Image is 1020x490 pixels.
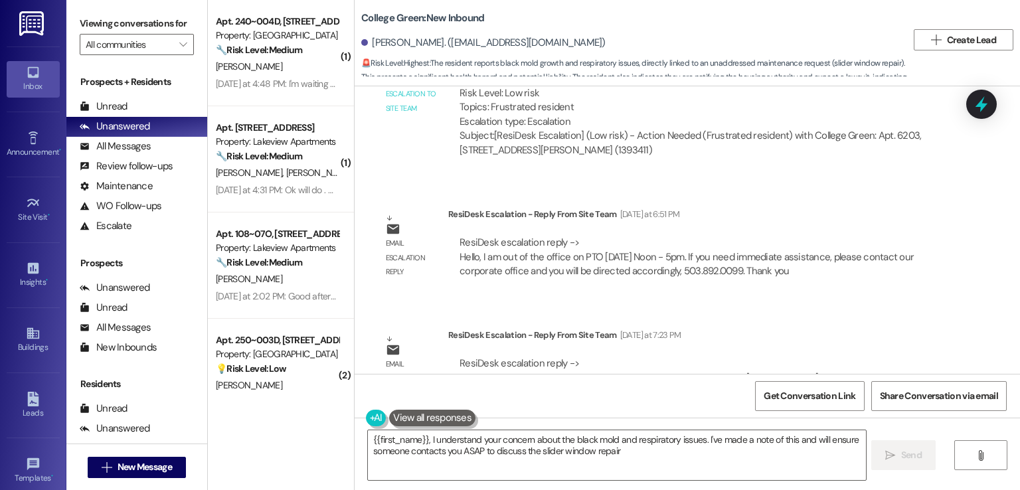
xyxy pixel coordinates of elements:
[947,33,996,47] span: Create Lead
[976,450,985,461] i: 
[80,120,150,133] div: Unanswered
[7,61,60,97] a: Inbox
[216,363,286,374] strong: 💡 Risk Level: Low
[80,159,173,173] div: Review follow-ups
[216,121,339,135] div: Apt. [STREET_ADDRESS]
[19,11,46,36] img: ResiDesk Logo
[216,60,282,72] span: [PERSON_NAME]
[216,135,339,149] div: Property: Lakeview Apartments
[617,328,681,342] div: [DATE] at 7:23 PM
[88,457,186,478] button: New Message
[871,381,1007,411] button: Share Conversation via email
[216,29,339,42] div: Property: [GEOGRAPHIC_DATA]
[46,276,48,285] span: •
[7,453,60,489] a: Templates •
[755,381,864,411] button: Get Conversation Link
[7,322,60,358] a: Buildings
[80,402,127,416] div: Unread
[764,389,855,403] span: Get Conversation Link
[216,290,748,302] div: [DATE] at 2:02 PM: Good afternoon sorry for the delay Got a 600 00 money order ! ! I'll come in [...
[448,328,954,347] div: ResiDesk Escalation - Reply From Site Team
[361,56,907,99] span: : The resident reports black mold growth and respiratory issues, directly linked to an unaddresse...
[914,29,1013,50] button: Create Lead
[386,357,438,400] div: Email escalation reply
[66,256,207,270] div: Prospects
[216,379,282,391] span: [PERSON_NAME]
[460,72,942,129] div: ResiDesk escalation to site team -> Risk Level: Low risk Topics: Frustrated resident Escalation t...
[216,241,339,255] div: Property: Lakeview Apartments
[48,210,50,220] span: •
[448,207,954,226] div: ResiDesk Escalation - Reply From Site Team
[361,11,484,25] b: College Green: New Inbound
[7,257,60,293] a: Insights •
[59,145,61,155] span: •
[66,75,207,89] div: Prospects + Residents
[86,34,173,55] input: All communities
[179,39,187,50] i: 
[216,44,302,56] strong: 🔧 Risk Level: Medium
[216,150,302,162] strong: 🔧 Risk Level: Medium
[460,129,942,157] div: Subject: [ResiDesk Escalation] (Low risk) - Action Needed (Frustrated resident) with College Gree...
[80,13,194,34] label: Viewing conversations for
[80,281,150,295] div: Unanswered
[51,471,53,481] span: •
[460,236,914,278] div: ResiDesk escalation reply -> Hello, I am out of the office on PTO [DATE] Noon - 5pm. If you need ...
[885,450,895,461] i: 
[216,167,286,179] span: [PERSON_NAME]
[80,341,157,355] div: New Inbounds
[386,73,438,116] div: Email escalation to site team
[216,333,339,347] div: Apt. 250~003D, [STREET_ADDRESS]
[368,430,865,480] textarea: {{first_name}}, I understand your concern about the black mold and respiratory issues. I've made ...
[216,273,282,285] span: [PERSON_NAME]
[80,442,151,455] div: All Messages
[80,422,150,436] div: Unanswered
[901,448,922,462] span: Send
[102,462,112,473] i: 
[216,256,302,268] strong: 🔧 Risk Level: Medium
[216,78,460,90] div: [DATE] at 4:48 PM: I'm waiting on the door that is what they said
[80,301,127,315] div: Unread
[80,199,161,213] div: WO Follow-ups
[460,357,940,398] div: ResiDesk escalation reply -> We have had one vendor out to her unit to address the sliding door. ...
[361,36,606,50] div: [PERSON_NAME]. ([EMAIL_ADDRESS][DOMAIN_NAME])
[216,15,339,29] div: Apt. 240~004D, [STREET_ADDRESS]
[80,100,127,114] div: Unread
[80,321,151,335] div: All Messages
[80,139,151,153] div: All Messages
[286,167,353,179] span: [PERSON_NAME]
[80,219,131,233] div: Escalate
[361,58,430,68] strong: 🚨 Risk Level: Highest
[931,35,941,45] i: 
[216,227,339,241] div: Apt. 108~07O, [STREET_ADDRESS]
[617,207,680,221] div: [DATE] at 6:51 PM
[216,184,469,196] div: [DATE] at 4:31 PM: Ok will do . Hopefully he will resolve it by [DATE] .
[386,236,438,279] div: Email escalation reply
[880,389,998,403] span: Share Conversation via email
[7,388,60,424] a: Leads
[118,460,172,474] span: New Message
[80,179,153,193] div: Maintenance
[871,440,936,470] button: Send
[7,192,60,228] a: Site Visit •
[216,347,339,361] div: Property: [GEOGRAPHIC_DATA]
[66,377,207,391] div: Residents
